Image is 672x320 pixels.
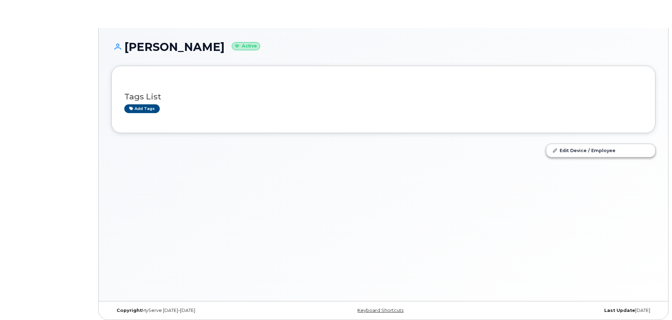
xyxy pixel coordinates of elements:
[111,41,655,53] h1: [PERSON_NAME]
[604,308,635,313] strong: Last Update
[232,42,260,50] small: Active
[357,308,403,313] a: Keyboard Shortcuts
[474,308,655,313] div: [DATE]
[546,144,655,157] a: Edit Device / Employee
[111,308,293,313] div: MyServe [DATE]–[DATE]
[117,308,142,313] strong: Copyright
[124,92,643,101] h3: Tags List
[124,104,160,113] a: Add tags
